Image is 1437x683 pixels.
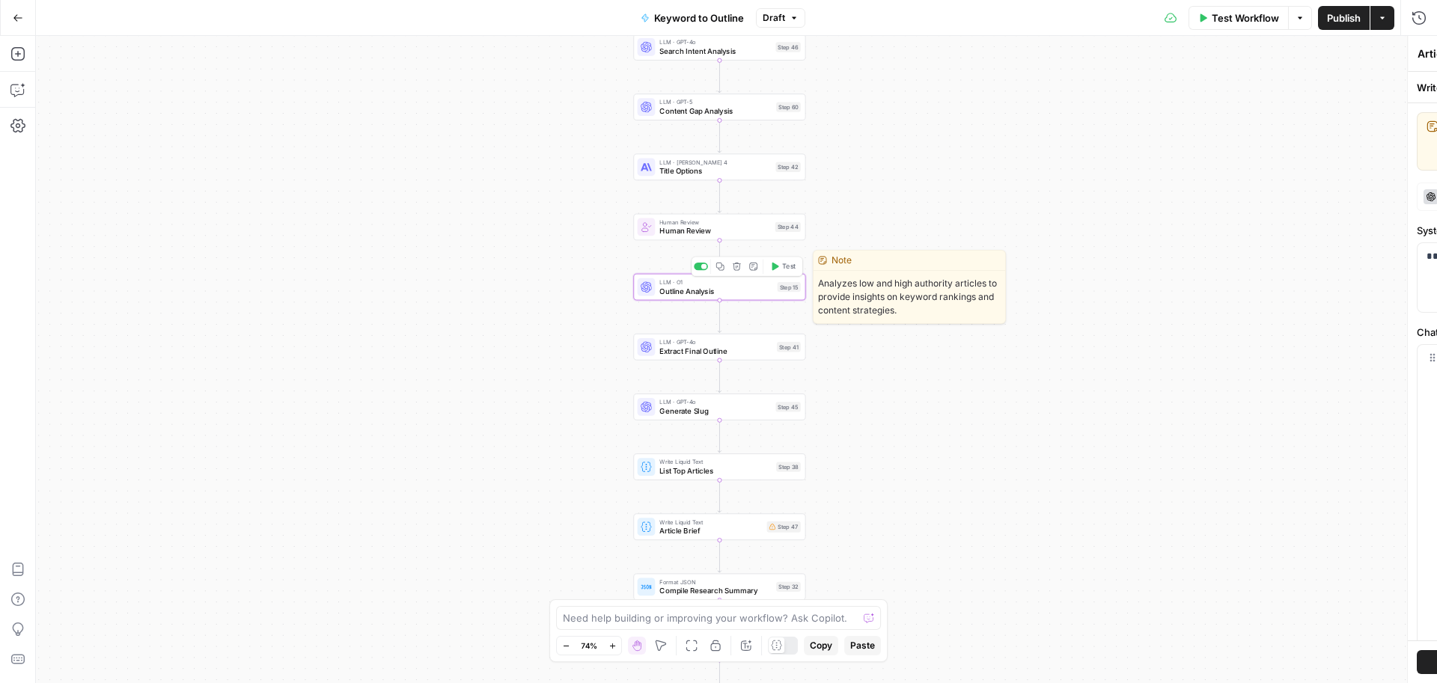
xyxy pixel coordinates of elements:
[1318,6,1370,30] button: Publish
[659,337,772,346] span: LLM · GPT-4o
[633,274,805,301] div: LLM · O1Outline AnalysisStep 15Test
[659,397,771,406] span: LLM · GPT-4o
[659,578,772,586] span: Format JSON
[718,61,721,93] g: Edge from step_46 to step_60
[659,285,772,296] span: Outline Analysis
[659,46,771,57] span: Search Intent Analysis
[659,346,772,357] span: Extract Final Outline
[633,94,805,120] div: LLM · GPT-5Content Gap AnalysisStep 60
[659,278,772,287] span: LLM · O1
[718,300,721,332] g: Edge from step_15 to step_41
[659,525,762,536] span: Article Brief
[775,42,800,52] div: Step 46
[775,402,800,411] div: Step 45
[633,453,805,480] div: Write Liquid TextList Top ArticlesStep 38
[763,11,785,25] span: Draft
[844,636,881,655] button: Paste
[775,162,800,172] div: Step 42
[718,480,721,512] g: Edge from step_38 to step_47
[775,222,801,232] div: Step 44
[814,251,1005,271] div: Note
[767,521,801,533] div: Step 47
[718,540,721,572] g: Edge from step_47 to step_32
[778,282,801,292] div: Step 15
[659,218,770,227] span: Human Review
[654,10,744,25] span: Keyword to Outline
[776,462,801,471] div: Step 38
[633,513,805,540] div: Write Liquid TextArticle BriefStep 47
[804,636,838,655] button: Copy
[633,393,805,420] div: LLM · GPT-4oGenerate SlugStep 45
[810,639,832,652] span: Copy
[659,105,772,117] span: Content Gap Analysis
[756,8,805,28] button: Draft
[659,37,771,46] span: LLM · GPT-4o
[633,153,805,180] div: LLM · [PERSON_NAME] 4Title OptionsStep 42
[782,261,796,271] span: Test
[633,574,805,601] div: Format JSONCompile Research SummaryStep 32
[1327,10,1361,25] span: Publish
[633,34,805,61] div: LLM · GPT-4oSearch Intent AnalysisStep 46
[1212,10,1279,25] span: Test Workflow
[776,582,801,592] div: Step 32
[766,259,800,273] button: Test
[633,214,805,241] div: Human ReviewHuman ReviewStep 44
[1189,6,1288,30] button: Test Workflow
[718,420,721,453] g: Edge from step_45 to step_38
[659,225,770,236] span: Human Review
[814,271,1005,323] span: Analyzes low and high authority articles to provide insights on keyword rankings and content stra...
[659,585,772,596] span: Compile Research Summary
[718,180,721,212] g: Edge from step_42 to step_44
[659,465,772,477] span: List Top Articles
[659,165,771,177] span: Title Options
[659,457,772,466] span: Write Liquid Text
[659,98,772,107] span: LLM · GPT-5
[718,361,721,393] g: Edge from step_41 to step_45
[718,120,721,153] g: Edge from step_60 to step_42
[659,518,762,527] span: Write Liquid Text
[632,6,753,30] button: Keyword to Outline
[850,639,875,652] span: Paste
[777,342,801,352] div: Step 41
[659,158,771,167] span: LLM · [PERSON_NAME] 4
[633,334,805,361] div: LLM · GPT-4oExtract Final OutlineStep 41
[776,102,801,111] div: Step 60
[659,405,771,417] span: Generate Slug
[581,640,597,652] span: 74%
